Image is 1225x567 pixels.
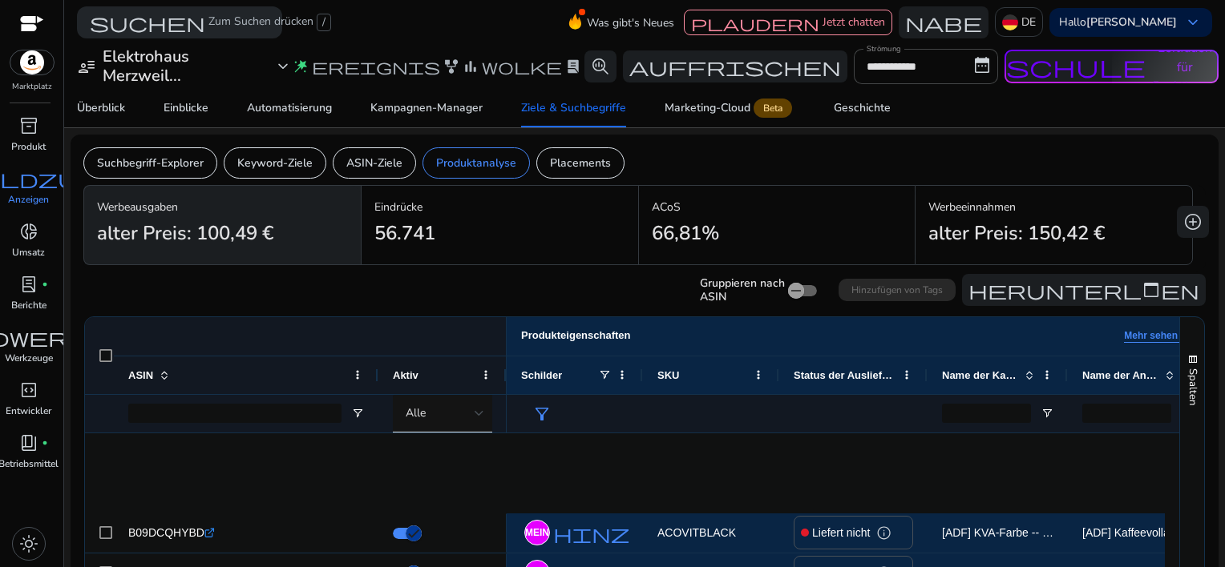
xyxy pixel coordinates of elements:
font: Kampagnen-Manager [370,103,483,114]
img: amazon.svg [10,50,54,74]
span: B09DCQHYBD [128,526,204,539]
span: [ADF] KVA-Farbe -- FT-9D3U-PVN4 -- automatisch [942,526,1195,539]
span: Alle [406,405,426,420]
span: suchen [90,13,205,32]
p: Placements [550,155,611,171]
h5: Gruppieren nach ASIN [700,277,785,304]
p: ASIN-Ziele [346,155,402,171]
span: SKU [657,369,679,381]
span: Schilder [521,369,562,381]
span: / [317,14,331,31]
span: MEIN [525,528,549,537]
div: Produkteigenschaften [521,329,631,343]
span: Info [876,525,891,541]
font: Werbeeinnahmen [928,199,1016,215]
span: donut_small [19,222,38,241]
font: ACoS [652,199,681,215]
span: Nabe [905,13,982,32]
span: fiber_manual_record [42,440,48,446]
button: plaudernJetzt chatten [684,10,892,35]
span: ACOVITBLACK [657,526,736,539]
font: Werbeausgaben [97,199,178,215]
span: Status der Auslieferung [794,369,896,381]
h2: 56.741 [374,222,435,245]
p: Hallo [1059,17,1177,28]
span: search_insights [591,57,610,76]
input: Eingabe des Filters für den Kampagnennamen [942,404,1031,423]
span: family_history [443,58,459,74]
p: Berichte [11,298,46,312]
button: Nabe [899,6,988,38]
p: Produkt [11,139,46,154]
span: light_mode [19,534,38,553]
p: DE [1021,8,1036,36]
p: Anzeigen [8,192,49,207]
h2: alter Preis: 150,42 € [928,222,1105,245]
span: filter_alt [532,404,552,424]
span: Jetzt chatten [823,14,885,30]
span: Ereignis [312,58,440,74]
span: Spalten [1186,368,1200,405]
span: expand_more [273,57,293,76]
p: Mehr sehen [1124,329,1178,342]
font: Ziele & Suchbegriffe [521,103,626,114]
p: Liefert nicht [812,517,870,549]
font: Zum Suchen drücken [208,14,313,31]
button: Filtermenü öffnen [351,407,364,420]
img: de.svg [1002,14,1018,30]
p: Marktplatz [12,81,52,93]
span: Name der Kampagne [942,369,1018,381]
span: Name der Anzeigengruppe [1082,369,1158,381]
span: wand_stars [293,58,309,74]
span: inventory_2 [19,116,38,135]
input: Eingabe des Filters für den Namen der Anzeigengruppe [1082,404,1171,423]
button: herunterladen [962,274,1206,306]
span: Wolke [482,58,562,74]
button: search_insights [584,50,617,82]
button: Filtermenü öffnen [1041,407,1053,420]
p: Entwickler [6,404,51,418]
button: add_circle [1177,206,1209,238]
p: Suchbegriff-Explorer [97,155,204,171]
span: user_attributes [77,57,96,76]
font: Geschichte [834,103,891,114]
span: code_blocks [19,380,38,400]
font: Marketing-Cloud [665,103,750,114]
span: bar_chart [463,58,479,74]
button: auffrischen [623,50,847,82]
font: Eindrücke [374,199,422,215]
input: ASIN-Filter-Eingang [128,404,342,423]
h2: alter Preis: 100,49 € [97,222,273,245]
p: Umsatz [12,245,45,259]
span: ASIN [128,369,153,381]
font: Überblick [77,103,125,114]
p: Produktanalyse [436,155,516,171]
h2: 66,81% [652,222,719,245]
span: herunterladen [968,280,1199,300]
span: keyboard_arrow_down [1183,13,1203,32]
span: Schule [1006,55,1146,78]
b: [PERSON_NAME] [1086,14,1177,30]
span: lab_profile [565,58,581,74]
span: Aktiv [393,369,418,381]
font: Einblicke [164,103,208,114]
span: lab_profile [19,275,38,294]
p: Keyword-Ziele [237,155,313,171]
h3: Elektrohaus Merzweil... [103,47,267,86]
span: plaudern [691,15,819,31]
span: add_circle [1183,212,1203,231]
button: SchuleLeitfaden für Funktionen [1005,50,1219,83]
span: hinzufügen [553,524,736,543]
p: Werkzeuge [5,351,53,365]
font: Automatisierung [247,103,332,114]
span: Was gibt's Neues [587,9,674,37]
span: auffrischen [629,57,841,76]
span: Beta [754,99,792,118]
span: fiber_manual_record [42,281,48,288]
span: book_4 [19,433,38,452]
